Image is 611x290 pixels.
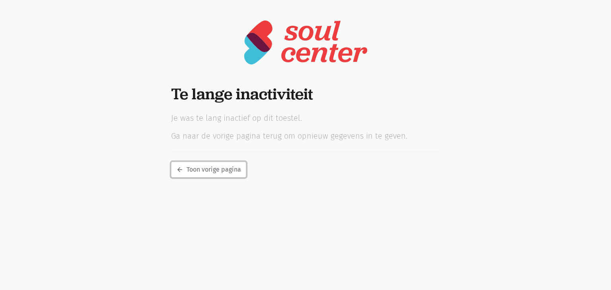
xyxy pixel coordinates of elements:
[171,162,246,178] a: Toon vorige pagina
[171,130,440,142] p: Ga naar de vorige pagina terug om opnieuw gegevens in te geven.
[243,19,368,66] img: logo
[171,112,440,124] p: Je was te lang inactief op dit toestel.
[171,85,440,103] h1: Te lange inactiviteit
[176,166,183,173] i: arrow_back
